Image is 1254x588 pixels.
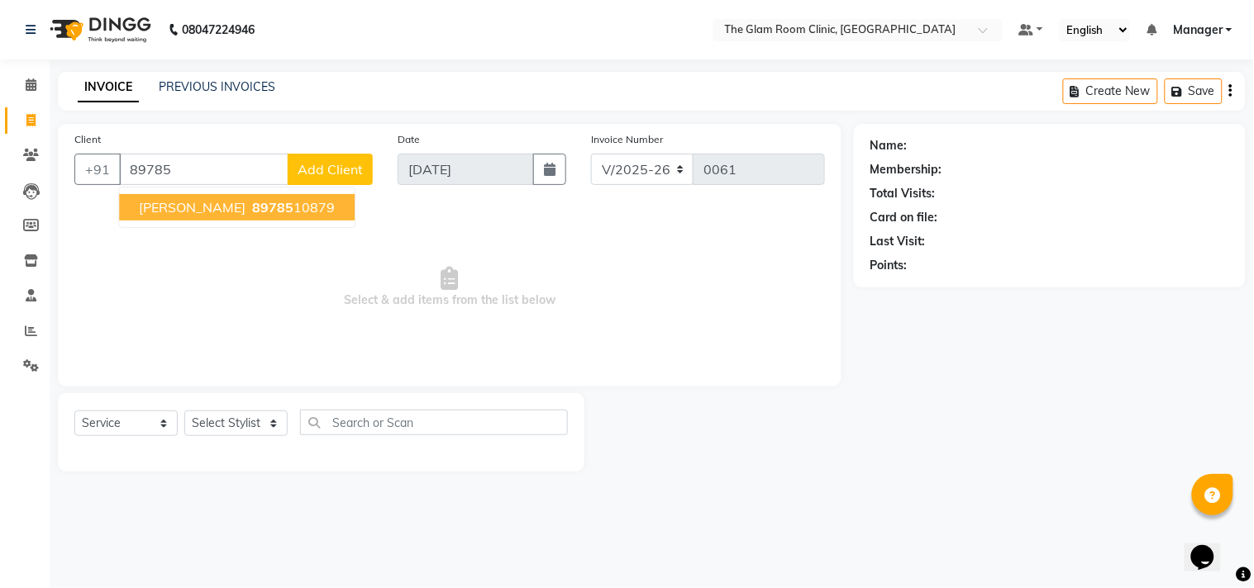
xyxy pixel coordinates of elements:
div: Last Visit: [870,233,926,250]
span: 89785 [252,199,293,216]
button: Create New [1063,78,1158,104]
div: Card on file: [870,209,938,226]
span: Select & add items from the list below [74,205,825,370]
span: [PERSON_NAME] [139,199,246,216]
iframe: chat widget [1185,522,1237,571]
a: INVOICE [78,73,139,102]
label: Invoice Number [591,132,663,147]
div: Points: [870,257,908,274]
span: Add Client [298,161,363,178]
input: Search or Scan [300,410,568,435]
a: PREVIOUS INVOICES [159,79,275,94]
input: Search by Name/Mobile/Email/Code [119,154,288,185]
button: Add Client [288,154,373,185]
label: Date [398,132,420,147]
div: Name: [870,137,908,154]
div: Total Visits: [870,185,936,202]
span: Manager [1173,21,1223,39]
img: logo [42,7,155,53]
label: Client [74,132,101,147]
button: Save [1165,78,1223,104]
b: 08047224946 [182,7,255,53]
ngb-highlight: 10879 [249,199,335,216]
button: +91 [74,154,121,185]
div: Membership: [870,161,942,178]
